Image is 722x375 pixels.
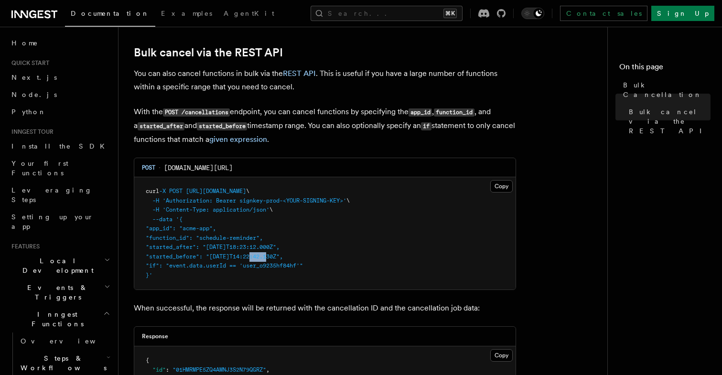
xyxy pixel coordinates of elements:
span: Inngest Functions [8,310,103,329]
span: -H [152,197,159,204]
span: Examples [161,10,212,17]
a: Leveraging Steps [8,182,112,208]
a: Home [8,34,112,52]
h4: On this page [619,61,711,76]
span: { [146,357,149,364]
a: Examples [155,3,218,26]
span: Leveraging Steps [11,186,92,204]
span: "function_id": "schedule-reminder", [146,235,263,241]
a: Install the SDK [8,138,112,155]
code: POST /cancellations [163,108,230,117]
button: Copy [490,349,513,362]
span: [URL][DOMAIN_NAME] [186,188,246,194]
span: Bulk Cancellation [623,80,711,99]
span: Install the SDK [11,142,110,150]
a: Bulk Cancellation [619,76,711,103]
code: started_before [197,122,247,130]
span: curl [146,188,159,194]
span: "id" [152,366,166,373]
span: Next.js [11,74,57,81]
span: Features [8,243,40,250]
span: "started_before": "[DATE]T14:22:42.130Z", [146,253,283,260]
a: Next.js [8,69,112,86]
button: Copy [490,180,513,193]
a: Bulk cancel via the REST API [625,103,711,139]
span: Bulk cancel via the REST API [629,107,711,136]
span: -X [159,188,166,194]
span: 'Content-Type: application/json' [162,206,269,213]
span: "if": "event.data.userId == ' [146,262,243,269]
span: Events & Triggers [8,283,104,302]
span: --data [152,216,172,223]
a: Bulk cancel via the REST API [134,46,283,59]
span: Setting up your app [11,213,94,230]
kbd: ⌘K [443,9,457,18]
a: Documentation [65,3,155,27]
span: "started_after": "[DATE]T18:23:12.000Z", [146,244,280,250]
span: Python [11,108,46,116]
span: \ [346,197,350,204]
span: Quick start [8,59,49,67]
a: Node.js [8,86,112,103]
span: Steps & Workflows [17,354,107,373]
a: AgentKit [218,3,280,26]
span: Home [11,38,38,48]
span: Documentation [71,10,150,17]
span: \ [246,188,249,194]
span: POST [169,188,183,194]
span: 'Authorization: Bearer signkey-prod-<YOUR-SIGNING-KEY>' [162,197,346,204]
code: if [421,122,431,130]
p: You can also cancel functions in bulk via the . This is useful if you have a large number of func... [134,67,516,94]
span: : [166,366,169,373]
span: POST [142,164,155,171]
a: REST API [283,69,316,78]
span: Inngest tour [8,128,54,136]
code: app_id [409,108,432,117]
a: given expression [209,135,267,144]
span: user_o9235hf84hf [243,262,296,269]
button: Local Development [8,252,112,279]
code: function_id [434,108,474,117]
span: '" [296,262,303,269]
span: Your first Functions [11,160,68,177]
span: -H [152,206,159,213]
a: Sign Up [651,6,714,21]
span: [DOMAIN_NAME][URL] [164,163,233,172]
span: "app_id": "acme-app", [146,225,216,232]
span: Overview [21,337,119,345]
a: Python [8,103,112,120]
span: , [266,366,269,373]
button: Toggle dark mode [521,8,544,19]
p: When successful, the response will be returned with the cancellation ID and the cancellation job ... [134,301,516,315]
p: With the endpoint, you can cancel functions by specifying the , , and a and timestamp range. You ... [134,105,516,146]
a: Contact sales [560,6,647,21]
a: Setting up your app [8,208,112,235]
span: Node.js [11,91,57,98]
h3: Response [142,332,168,340]
span: \ [269,206,273,213]
button: Events & Triggers [8,279,112,306]
button: Inngest Functions [8,306,112,332]
span: AgentKit [224,10,274,17]
button: Search...⌘K [311,6,463,21]
code: started_after [138,122,184,130]
span: "01HMRMPE5ZQ4AMNJ3S2N79QGRZ" [172,366,266,373]
span: '{ [176,216,183,223]
span: Local Development [8,256,104,275]
span: }' [146,272,152,279]
a: Your first Functions [8,155,112,182]
a: Overview [17,332,112,350]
